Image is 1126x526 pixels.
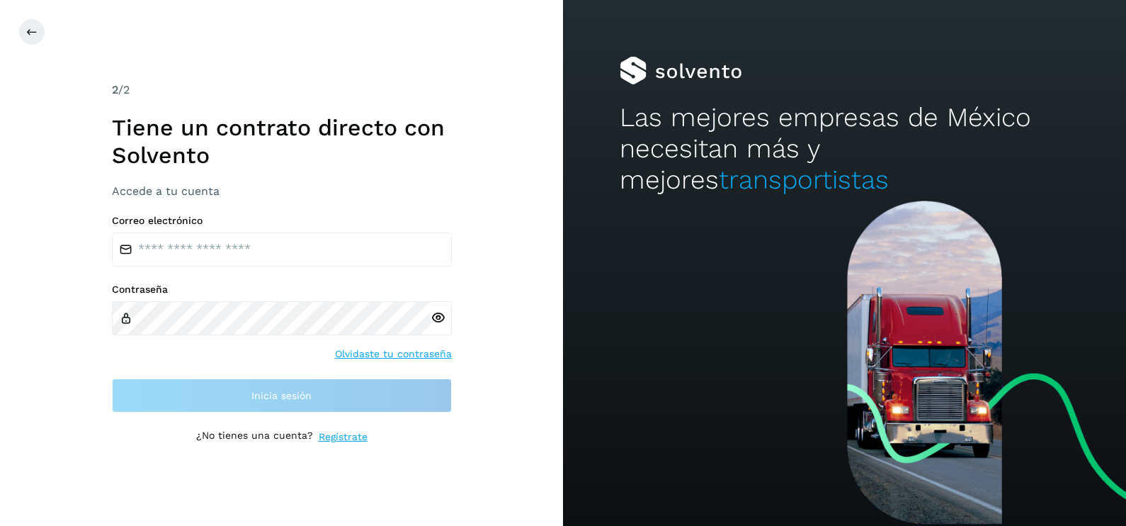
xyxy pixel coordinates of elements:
a: Olvidaste tu contraseña [335,347,452,362]
div: /2 [112,82,452,99]
a: Regístrate [319,430,368,444]
span: Inicia sesión [251,391,312,401]
span: 2 [112,83,118,96]
h2: Las mejores empresas de México necesitan más y mejores [620,102,1070,196]
button: Inicia sesión [112,379,452,413]
span: transportistas [719,164,889,195]
h1: Tiene un contrato directo con Solvento [112,114,452,169]
p: ¿No tienes una cuenta? [196,430,313,444]
label: Correo electrónico [112,215,452,227]
h3: Accede a tu cuenta [112,184,452,198]
label: Contraseña [112,284,452,296]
